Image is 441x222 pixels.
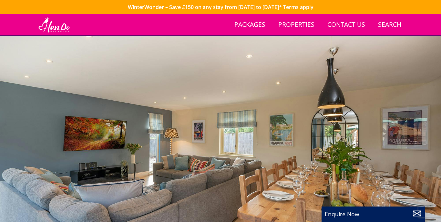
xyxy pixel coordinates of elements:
a: Contact Us [325,18,368,32]
img: Hen Do Packages [37,17,71,33]
a: Packages [232,18,268,32]
a: Search [375,18,404,32]
p: Enquire Now [325,210,422,218]
a: Properties [276,18,317,32]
